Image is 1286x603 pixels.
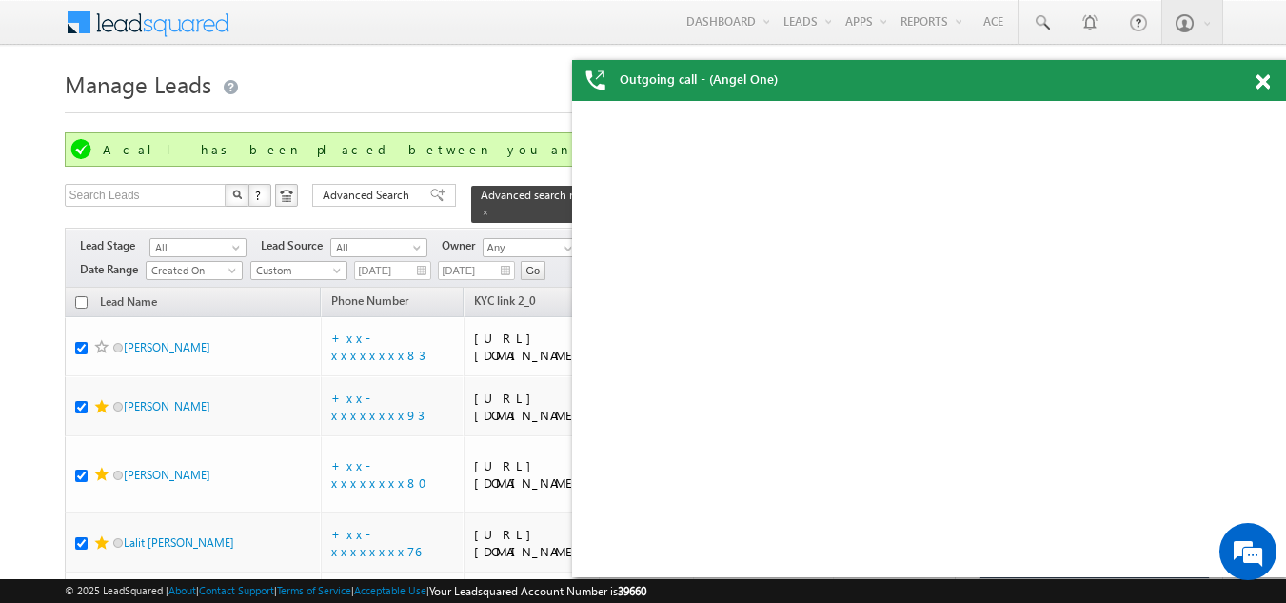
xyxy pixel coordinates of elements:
a: +xx-xxxxxxxx83 [331,330,425,363]
div: A call has been placed between you and+xx-xxxxxxxx73 [103,141,1188,158]
span: 39660 [618,584,646,598]
span: KYC link 2_0 [474,293,536,308]
a: Terms of Service [277,584,351,596]
a: [PERSON_NAME] [124,399,210,413]
a: Created On [146,261,243,280]
span: Your Leadsquared Account Number is [429,584,646,598]
a: +xx-xxxxxxxx93 [331,390,425,423]
span: Outgoing call - (Angel One) [620,70,778,88]
div: [URL][DOMAIN_NAME] [474,390,590,424]
span: Advanced Search [323,187,415,204]
span: Owner [442,237,483,254]
span: Lead Source [261,237,330,254]
input: Type to Search [483,238,580,257]
a: [PERSON_NAME] [124,340,210,354]
a: All [149,238,247,257]
span: All [331,239,422,256]
span: Phone Number [331,293,408,308]
a: All [330,238,427,257]
span: © 2025 LeadSquared | | | | | [65,582,646,600]
div: [URL][DOMAIN_NAME] [474,457,590,492]
div: [URL][DOMAIN_NAME] [474,330,590,364]
a: Phone Number [322,291,418,315]
a: Lalit [PERSON_NAME] [124,535,234,550]
div: [URL][DOMAIN_NAME] [474,526,590,560]
a: About [168,584,196,596]
a: Acceptable Use [354,584,426,596]
span: Date Range [80,261,146,278]
span: Manage Leads [65,69,211,99]
a: Show All Items [554,239,578,258]
a: Contact Support [199,584,274,596]
a: +xx-xxxxxxxx76 [331,526,421,559]
img: Search [232,190,242,199]
a: +xx-xxxxxxxx80 [331,457,439,491]
a: KYC link 2_0 [465,291,545,315]
span: All [150,239,241,256]
span: Lead Stage [80,237,149,254]
span: ? [255,187,264,203]
a: Lead Name [90,291,167,316]
a: Custom [250,261,347,280]
span: Advanced search results [481,188,602,202]
input: Check all records [75,296,88,309]
span: Custom [251,262,342,279]
a: [PERSON_NAME] [124,468,210,482]
input: Go [521,261,546,280]
span: Created On [147,262,237,279]
button: ? [248,184,271,207]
